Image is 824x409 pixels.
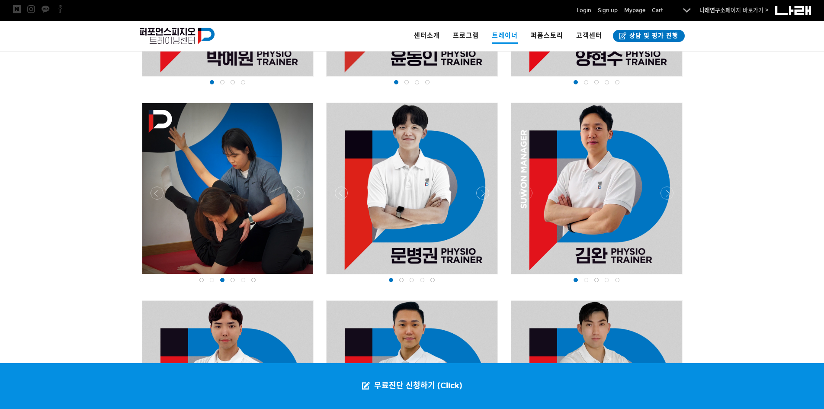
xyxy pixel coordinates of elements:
a: Login [577,6,591,15]
a: Sign up [598,6,618,15]
span: 퍼폼스토리 [531,32,563,39]
a: 퍼폼스토리 [524,21,570,51]
a: 센터소개 [407,21,446,51]
a: 상담 및 평가 진행 [613,30,685,42]
span: 프로그램 [453,32,479,39]
a: Mypage [624,6,645,15]
a: 나래연구소페이지 바로가기 > [699,7,769,14]
strong: 나래연구소 [699,7,725,14]
span: 상담 및 평가 진행 [627,32,678,40]
span: 센터소개 [414,32,440,39]
a: 무료진단 신청하기 (Click) [353,363,471,409]
span: 트레이너 [492,29,518,44]
span: 고객센터 [576,32,602,39]
a: 프로그램 [446,21,485,51]
a: 고객센터 [570,21,609,51]
a: Cart [652,6,663,15]
a: 트레이너 [485,21,524,51]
